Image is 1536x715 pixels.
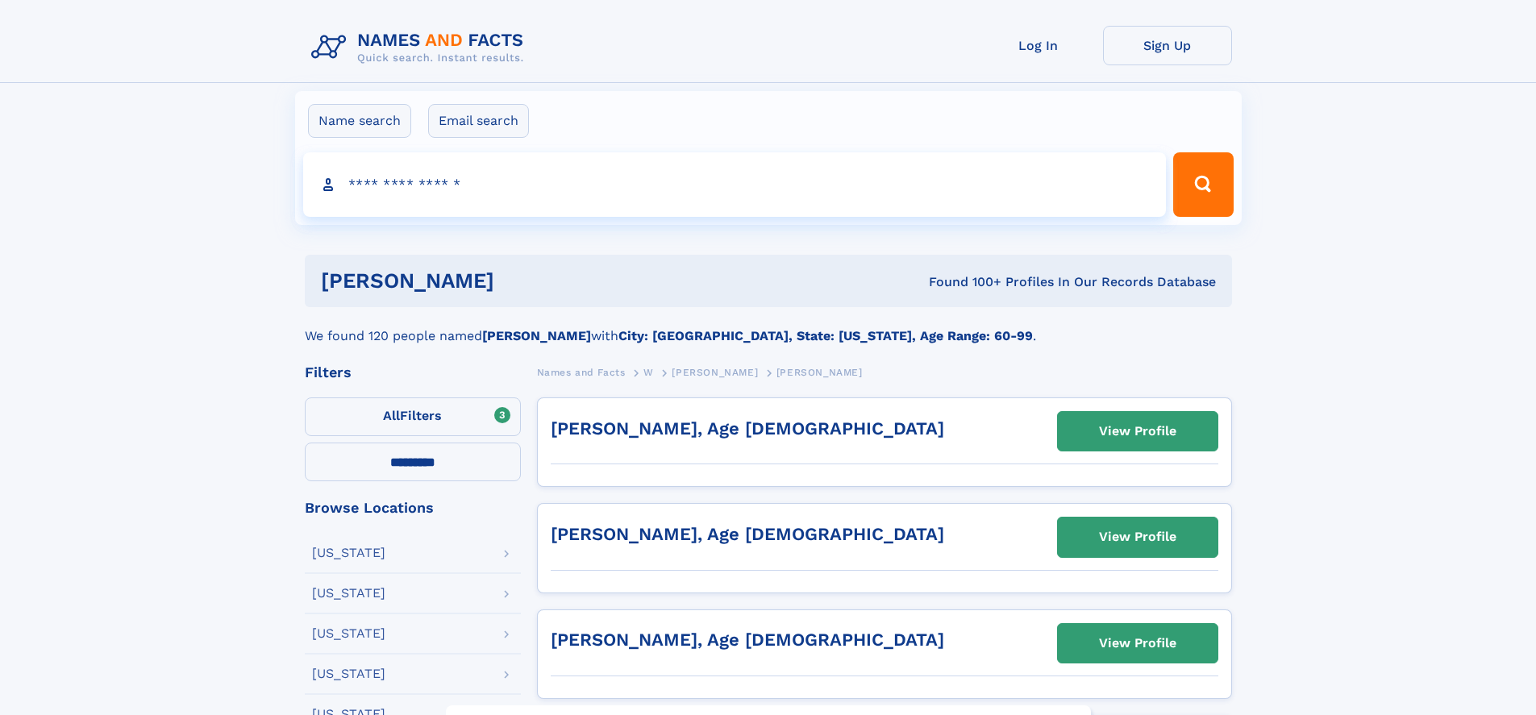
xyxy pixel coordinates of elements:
span: W [643,367,654,378]
div: Browse Locations [305,501,521,515]
h1: [PERSON_NAME] [321,271,712,291]
div: Filters [305,365,521,380]
label: Name search [308,104,411,138]
div: View Profile [1099,518,1176,555]
div: [US_STATE] [312,587,385,600]
a: [PERSON_NAME], Age [DEMOGRAPHIC_DATA] [551,524,944,544]
a: Sign Up [1103,26,1232,65]
input: search input [303,152,1167,217]
a: Log In [974,26,1103,65]
div: [US_STATE] [312,547,385,559]
button: Search Button [1173,152,1233,217]
a: Names and Facts [537,362,626,382]
a: View Profile [1058,518,1218,556]
div: [US_STATE] [312,627,385,640]
a: [PERSON_NAME], Age [DEMOGRAPHIC_DATA] [551,418,944,439]
a: View Profile [1058,412,1218,451]
a: W [643,362,654,382]
span: All [383,408,400,423]
div: View Profile [1099,625,1176,662]
a: [PERSON_NAME], Age [DEMOGRAPHIC_DATA] [551,630,944,650]
label: Email search [428,104,529,138]
div: [US_STATE] [312,667,385,680]
img: Logo Names and Facts [305,26,537,69]
span: [PERSON_NAME] [672,367,758,378]
span: [PERSON_NAME] [776,367,863,378]
a: View Profile [1058,624,1218,663]
a: [PERSON_NAME] [672,362,758,382]
b: City: [GEOGRAPHIC_DATA], State: [US_STATE], Age Range: 60-99 [618,328,1033,343]
div: We found 120 people named with . [305,307,1232,346]
div: Found 100+ Profiles In Our Records Database [711,273,1216,291]
div: View Profile [1099,413,1176,450]
b: [PERSON_NAME] [482,328,591,343]
label: Filters [305,397,521,436]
